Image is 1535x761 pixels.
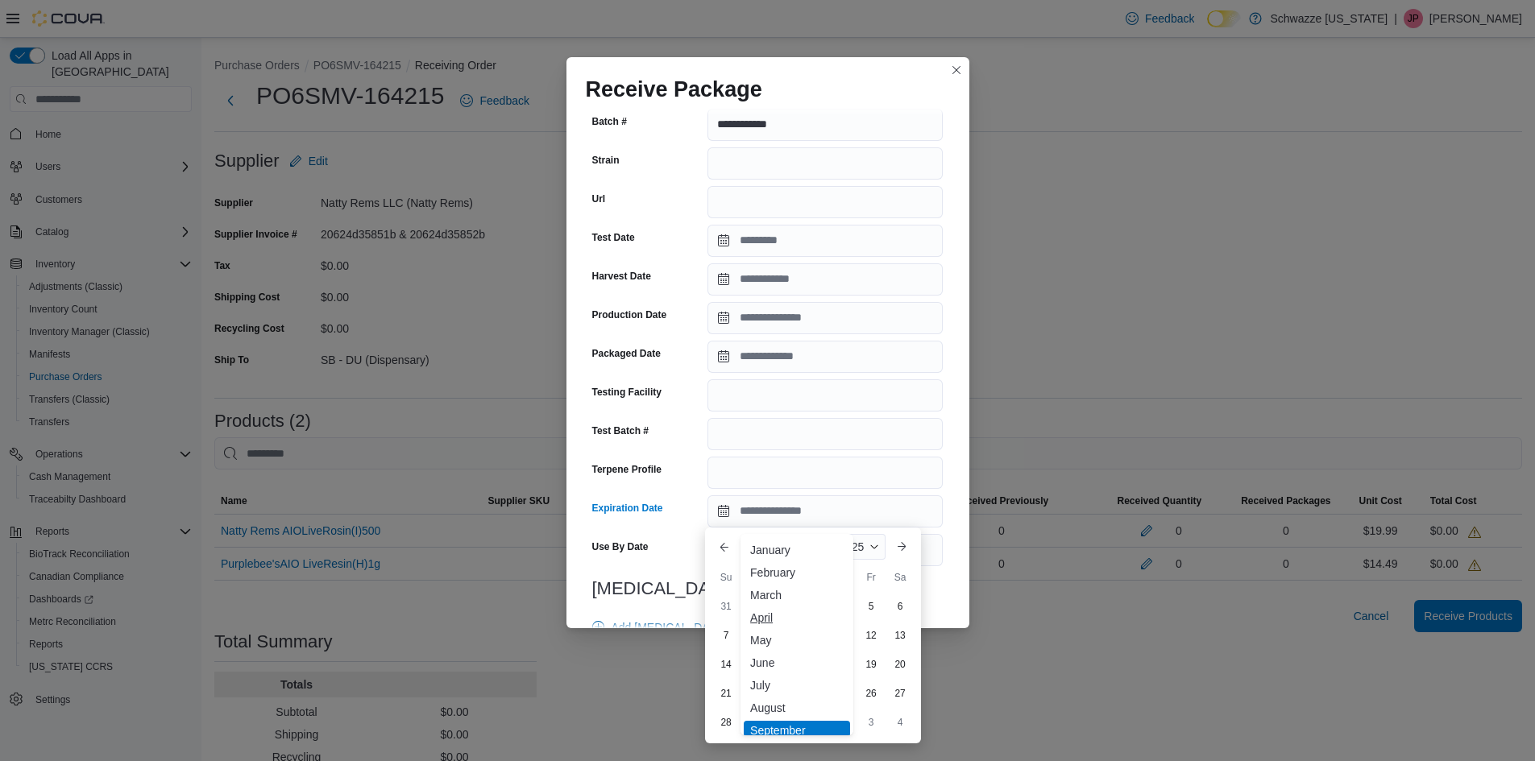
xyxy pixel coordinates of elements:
[592,154,620,167] label: Strain
[713,622,739,648] div: day-7
[858,565,884,590] div: Fr
[887,709,913,735] div: day-4
[744,608,850,627] div: April
[592,502,663,515] label: Expiration Date
[707,341,943,373] input: Press the down key to open a popover containing a calendar.
[887,593,913,619] div: day-6
[713,709,739,735] div: day-28
[887,565,913,590] div: Sa
[592,579,944,598] h3: [MEDICAL_DATA]
[744,676,850,695] div: July
[858,709,884,735] div: day-3
[889,534,915,560] button: Next month
[592,192,606,205] label: Url
[707,263,943,296] input: Press the down key to open a popover containing a calendar.
[586,77,762,102] h1: Receive Package
[592,270,651,283] label: Harvest Date
[612,619,726,635] span: Add [MEDICAL_DATA]
[592,231,635,244] label: Test Date
[858,622,884,648] div: day-12
[711,592,915,737] div: September, 2025
[707,495,943,527] input: Press the down key to enter a popover containing a calendar. Press the escape key to close the po...
[713,680,739,706] div: day-21
[586,611,732,643] button: Add [MEDICAL_DATA]
[707,225,943,257] input: Press the down key to open a popover containing a calendar.
[947,60,966,80] button: Closes this modal window
[592,115,627,128] label: Batch #
[744,540,850,560] div: January
[592,386,662,399] label: Testing Facility
[744,563,850,582] div: February
[887,622,913,648] div: day-13
[858,651,884,677] div: day-19
[713,565,739,590] div: Su
[592,308,667,321] label: Production Date
[744,653,850,672] div: June
[887,680,913,706] div: day-27
[713,593,739,619] div: day-31
[744,631,850,650] div: May
[592,540,649,553] label: Use By Date
[858,680,884,706] div: day-26
[858,593,884,619] div: day-5
[832,534,886,560] div: Button. Open the year selector. 2025 is currently selected.
[744,721,850,740] div: September
[592,463,662,476] label: Terpene Profile
[707,302,943,334] input: Press the down key to open a popover containing a calendar.
[744,585,850,605] div: March
[713,651,739,677] div: day-14
[592,347,661,360] label: Packaged Date
[592,424,649,437] label: Test Batch #
[711,534,737,560] button: Previous Month
[744,698,850,718] div: August
[887,651,913,677] div: day-20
